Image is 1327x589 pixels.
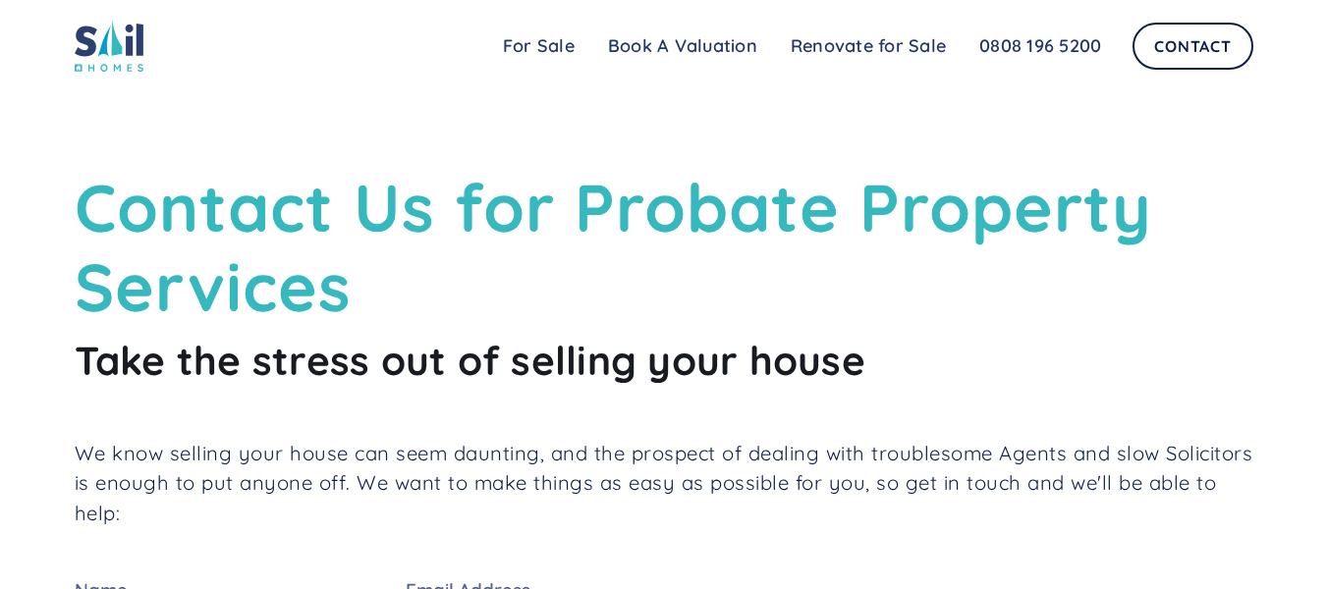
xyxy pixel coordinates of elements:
a: Book A Valuation [591,27,774,66]
p: We know selling your house can seem daunting, and the prospect of dealing with troublesome Agents... [75,439,1253,528]
img: sail home logo colored [75,20,143,72]
a: For Sale [486,27,591,66]
h2: Take the stress out of selling your house [75,336,1253,386]
a: 0808 196 5200 [963,27,1118,66]
a: Contact [1133,23,1252,70]
h1: Contact Us for Probate Property Services [75,167,1253,326]
a: Renovate for Sale [774,27,963,66]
